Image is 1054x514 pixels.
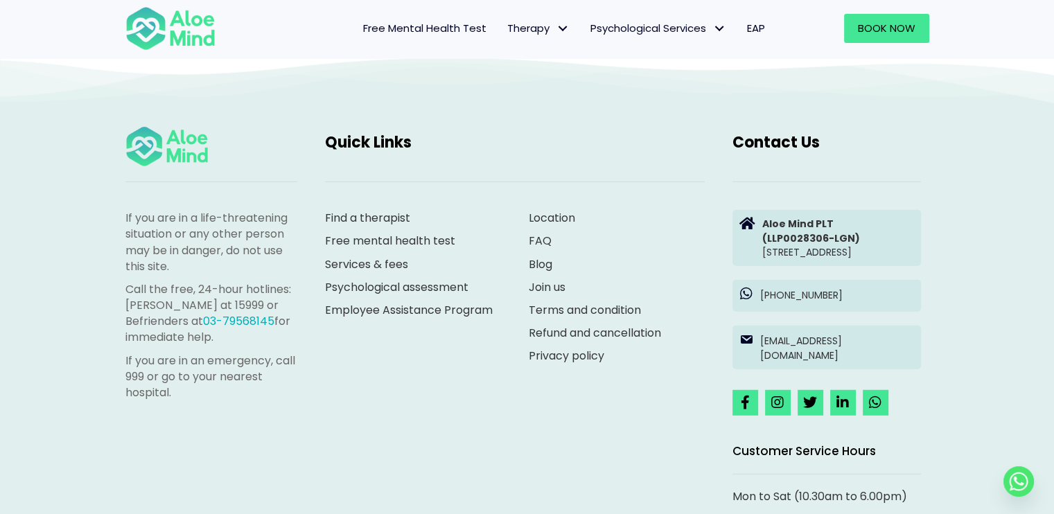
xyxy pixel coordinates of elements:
a: Privacy policy [529,348,604,364]
span: Book Now [858,21,915,35]
a: Employee Assistance Program [325,302,493,318]
a: Free Mental Health Test [353,14,497,43]
a: Psychological ServicesPsychological Services: submenu [580,14,737,43]
a: Blog [529,256,552,272]
a: 03-79568145 [203,313,274,329]
a: Location [529,210,575,226]
a: FAQ [529,233,552,249]
a: Whatsapp [1003,466,1034,497]
span: Psychological Services: submenu [710,19,730,39]
strong: Aloe Mind PLT [762,217,834,231]
a: Aloe Mind PLT(LLP0028306-LGN)[STREET_ADDRESS] [732,210,921,266]
p: [EMAIL_ADDRESS][DOMAIN_NAME] [760,334,914,362]
p: Mon to Sat (10.30am to 6.00pm) [732,488,921,504]
p: If you are in a life-threatening situation or any other person may be in danger, do not use this ... [125,210,297,274]
a: [PHONE_NUMBER] [732,280,921,312]
a: Join us [529,279,565,295]
p: [STREET_ADDRESS] [762,217,914,259]
a: Terms and condition [529,302,641,318]
span: Free Mental Health Test [363,21,486,35]
p: [PHONE_NUMBER] [760,288,914,302]
span: Contact Us [732,132,820,153]
a: EAP [737,14,775,43]
a: Psychological assessment [325,279,468,295]
nav: Menu [234,14,775,43]
strong: (LLP0028306-LGN) [762,231,860,245]
a: [EMAIL_ADDRESS][DOMAIN_NAME] [732,326,921,369]
a: Refund and cancellation [529,325,661,341]
span: EAP [747,21,765,35]
span: Psychological Services [590,21,726,35]
a: TherapyTherapy: submenu [497,14,580,43]
p: Call the free, 24-hour hotlines: [PERSON_NAME] at 15999 or Befrienders at for immediate help. [125,281,297,346]
img: Aloe mind Logo [125,6,216,51]
a: Find a therapist [325,210,410,226]
a: Free mental health test [325,233,455,249]
p: If you are in an emergency, call 999 or go to your nearest hospital. [125,353,297,401]
span: Customer Service Hours [732,443,876,459]
span: Therapy [507,21,570,35]
span: Quick Links [325,132,412,153]
span: Therapy: submenu [553,19,573,39]
a: Book Now [844,14,929,43]
a: Services & fees [325,256,408,272]
img: Aloe mind Logo [125,125,209,168]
